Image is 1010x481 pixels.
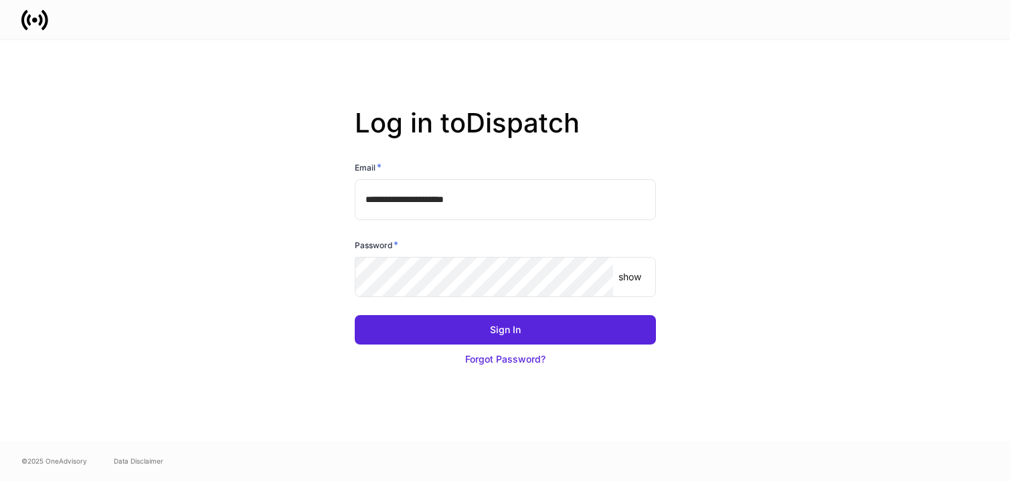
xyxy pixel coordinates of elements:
[21,456,87,466] span: © 2025 OneAdvisory
[355,315,656,345] button: Sign In
[355,161,382,174] h6: Email
[618,270,641,284] p: show
[355,345,656,374] button: Forgot Password?
[355,238,398,252] h6: Password
[490,323,521,336] div: Sign In
[465,353,545,366] div: Forgot Password?
[355,107,656,161] h2: Log in to Dispatch
[114,456,163,466] a: Data Disclaimer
